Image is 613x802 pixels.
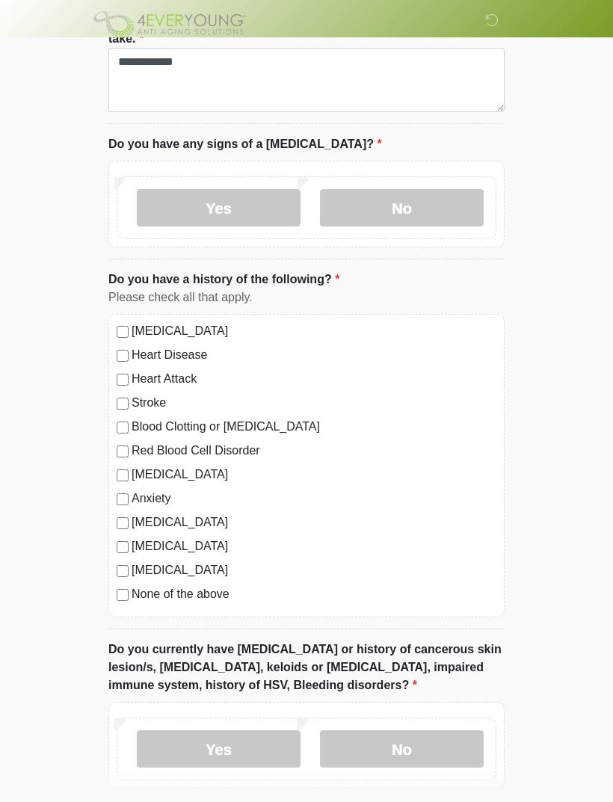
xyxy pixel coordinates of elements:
label: Anxiety [132,490,496,508]
input: Anxiety [117,494,129,506]
label: [MEDICAL_DATA] [132,323,496,341]
input: Red Blood Cell Disorder [117,446,129,458]
img: 4Ever Young Frankfort Logo [93,11,246,38]
input: Blood Clotting or [MEDICAL_DATA] [117,422,129,434]
input: [MEDICAL_DATA] [117,566,129,578]
label: None of the above [132,586,496,604]
div: Please check all that apply. [108,289,505,307]
label: No [320,190,484,227]
label: Heart Attack [132,371,496,389]
input: [MEDICAL_DATA] [117,542,129,554]
label: Heart Disease [132,347,496,365]
label: No [320,731,484,768]
label: Yes [137,731,301,768]
label: [MEDICAL_DATA] [132,538,496,556]
input: None of the above [117,590,129,602]
input: Stroke [117,398,129,410]
input: [MEDICAL_DATA] [117,470,129,482]
label: Do you have any signs of a [MEDICAL_DATA]? [108,136,382,154]
label: Do you currently have [MEDICAL_DATA] or history of cancerous skin lesion/s, [MEDICAL_DATA], keloi... [108,641,505,695]
input: Heart Disease [117,351,129,363]
label: [MEDICAL_DATA] [132,514,496,532]
label: [MEDICAL_DATA] [132,562,496,580]
label: Stroke [132,395,496,413]
label: [MEDICAL_DATA] [132,466,496,484]
input: [MEDICAL_DATA] [117,518,129,530]
input: [MEDICAL_DATA] [117,327,129,339]
label: Blood Clotting or [MEDICAL_DATA] [132,419,496,437]
input: Heart Attack [117,374,129,386]
label: Yes [137,190,301,227]
label: Do you have a history of the following? [108,271,339,289]
label: Red Blood Cell Disorder [132,442,496,460]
